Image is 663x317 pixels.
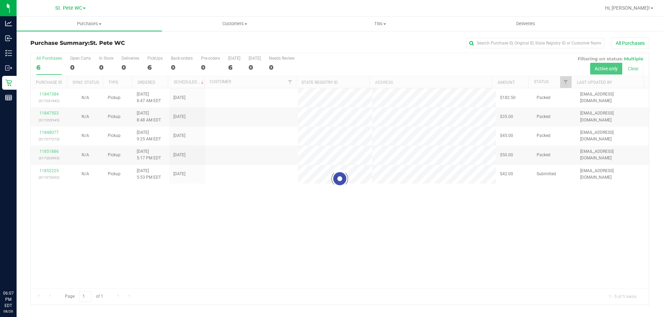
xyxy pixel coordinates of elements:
iframe: Resource center [7,262,28,283]
inline-svg: Inventory [5,50,12,57]
span: Hi, [PERSON_NAME]! [605,5,650,11]
input: Search Purchase ID, Original ID, State Registry ID or Customer Name... [466,38,604,48]
inline-svg: Retail [5,79,12,86]
h3: Purchase Summary: [30,40,237,46]
inline-svg: Reports [5,94,12,101]
button: All Purchases [611,37,649,49]
span: St. Pete WC [55,5,82,11]
p: 08/26 [3,309,13,314]
span: Purchases [17,21,162,27]
a: Deliveries [453,17,598,31]
a: Tills [307,17,453,31]
span: St. Pete WC [90,40,125,46]
inline-svg: Analytics [5,20,12,27]
a: Purchases [17,17,162,31]
a: Customers [162,17,307,31]
inline-svg: Inbound [5,35,12,42]
p: 06:07 PM EDT [3,290,13,309]
span: Tills [308,21,452,27]
span: Customers [162,21,307,27]
span: Deliveries [507,21,545,27]
inline-svg: Outbound [5,65,12,71]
